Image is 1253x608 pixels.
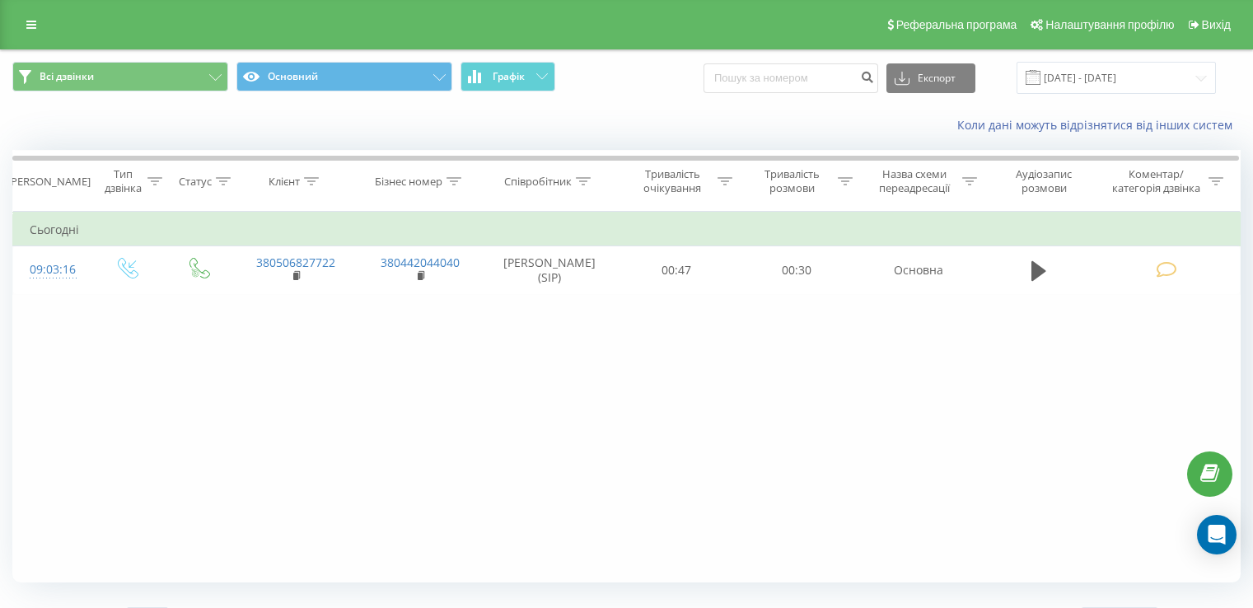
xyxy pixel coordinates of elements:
div: Коментар/категорія дзвінка [1108,167,1204,195]
button: Основний [236,62,452,91]
button: Графік [461,62,555,91]
div: [PERSON_NAME] [7,175,91,189]
div: Бізнес номер [375,175,442,189]
div: Open Intercom Messenger [1197,515,1237,554]
span: Всі дзвінки [40,70,94,83]
div: Тривалість очікування [632,167,714,195]
div: Клієнт [269,175,300,189]
span: Реферальна програма [896,18,1017,31]
div: Тип дзвінка [104,167,143,195]
span: Вихід [1202,18,1231,31]
td: 00:47 [617,246,736,294]
td: Сьогодні [13,213,1241,246]
div: Аудіозапис розмови [996,167,1092,195]
span: Графік [493,71,525,82]
div: Тривалість розмови [751,167,834,195]
div: Назва схеми переадресації [872,167,958,195]
a: 380442044040 [381,255,460,270]
input: Пошук за номером [704,63,878,93]
td: 00:30 [736,246,856,294]
td: [PERSON_NAME] (SIP) [483,246,617,294]
div: Статус [179,175,212,189]
div: Співробітник [504,175,572,189]
button: Експорт [886,63,975,93]
span: Налаштування профілю [1045,18,1174,31]
td: Основна [856,246,980,294]
div: 09:03:16 [30,254,73,286]
button: Всі дзвінки [12,62,228,91]
a: Коли дані можуть відрізнятися вiд інших систем [957,117,1241,133]
a: 380506827722 [256,255,335,270]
